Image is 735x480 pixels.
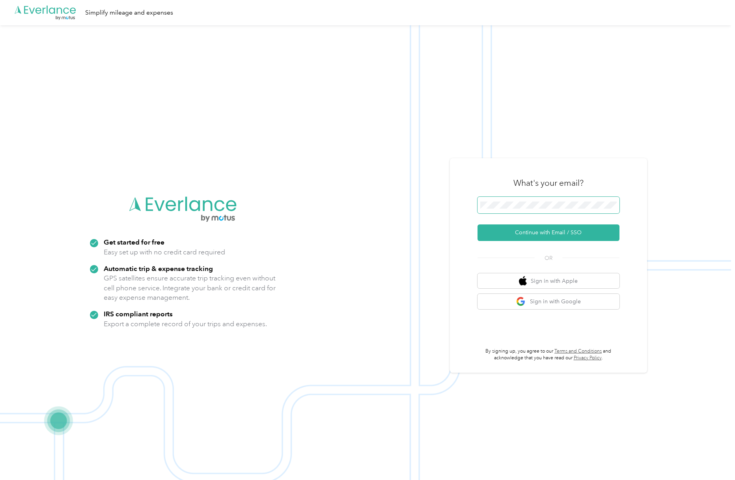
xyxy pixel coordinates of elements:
span: OR [535,254,562,262]
button: google logoSign in with Google [478,294,619,309]
p: GPS satellites ensure accurate trip tracking even without cell phone service. Integrate your bank... [104,273,276,303]
h3: What's your email? [513,177,584,189]
strong: Automatic trip & expense tracking [104,264,213,273]
p: By signing up, you agree to our and acknowledge that you have read our . [478,348,619,362]
a: Privacy Policy [574,355,602,361]
p: Export a complete record of your trips and expenses. [104,319,267,329]
strong: IRS compliant reports [104,310,173,318]
strong: Get started for free [104,238,164,246]
img: apple logo [519,276,527,286]
a: Terms and Conditions [554,348,602,354]
img: google logo [516,297,526,306]
button: Continue with Email / SSO [478,224,619,241]
p: Easy set up with no credit card required [104,247,225,257]
div: Simplify mileage and expenses [85,8,173,18]
button: apple logoSign in with Apple [478,273,619,289]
